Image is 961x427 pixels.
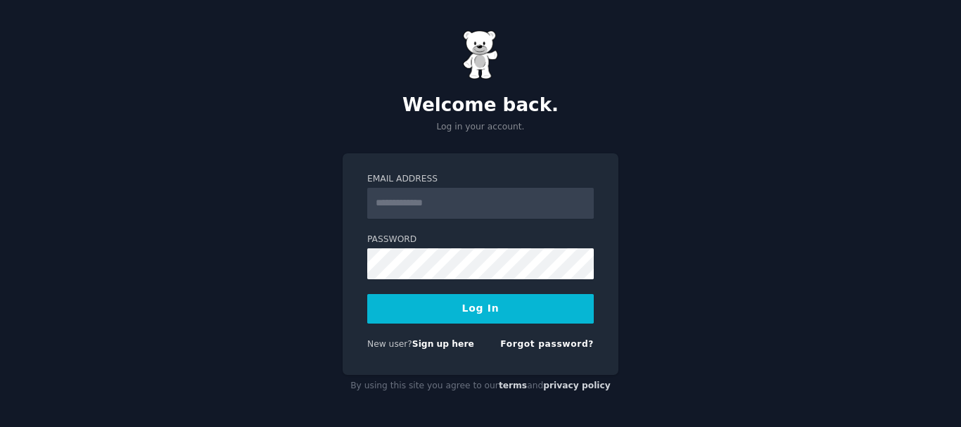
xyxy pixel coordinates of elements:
[367,339,412,349] span: New user?
[543,381,611,390] a: privacy policy
[412,339,474,349] a: Sign up here
[500,339,594,349] a: Forgot password?
[463,30,498,79] img: Gummy Bear
[367,173,594,186] label: Email Address
[499,381,527,390] a: terms
[367,234,594,246] label: Password
[343,94,618,117] h2: Welcome back.
[343,121,618,134] p: Log in your account.
[367,294,594,324] button: Log In
[343,375,618,397] div: By using this site you agree to our and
